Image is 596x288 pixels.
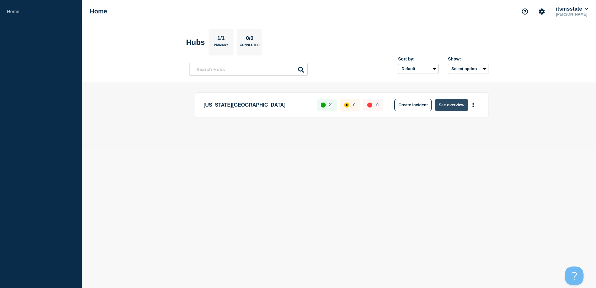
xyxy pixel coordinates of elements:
[353,103,355,107] p: 0
[240,43,259,50] p: Connected
[214,43,228,50] p: Primary
[565,266,584,285] iframe: Help Scout Beacon - Open
[518,5,531,18] button: Support
[435,99,468,111] button: See overview
[448,64,488,74] button: Select option
[329,103,333,107] p: 21
[469,99,477,111] button: More actions
[376,103,378,107] p: 0
[555,6,589,12] button: itsmsstate
[189,63,308,76] input: Search Hubs
[367,103,372,108] div: down
[215,35,227,43] p: 1/1
[535,5,548,18] button: Account settings
[244,35,256,43] p: 0/0
[555,12,589,17] p: [PERSON_NAME]
[344,103,349,108] div: affected
[321,103,326,108] div: up
[186,38,205,47] h2: Hubs
[398,56,439,61] div: Sort by:
[398,64,439,74] select: Sort by
[394,99,432,111] button: Create incident
[448,56,488,61] div: Show:
[204,99,310,111] p: [US_STATE][GEOGRAPHIC_DATA]
[90,8,107,15] h1: Home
